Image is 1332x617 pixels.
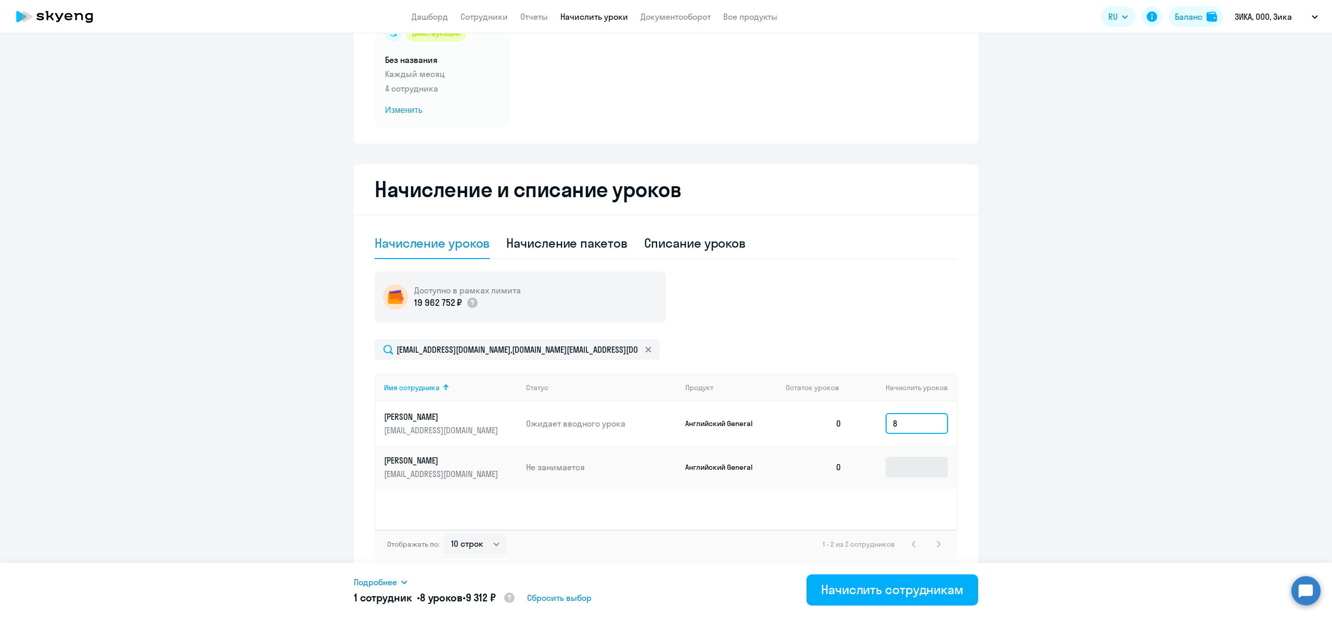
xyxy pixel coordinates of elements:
[384,468,501,480] p: [EMAIL_ADDRESS][DOMAIN_NAME]
[1229,4,1323,29] button: ЗИКА, ООО, Зика
[685,419,763,428] p: Английский General
[385,104,501,117] span: Изменить
[685,462,763,472] p: Английский General
[527,592,592,604] span: Сбросить выбор
[414,296,462,310] p: 19 962 752 ₽
[387,539,440,549] span: Отображать по:
[412,11,448,22] a: Дашборд
[385,82,501,95] p: 4 сотрудника
[460,11,508,22] a: Сотрудники
[1169,6,1223,27] button: Балансbalance
[685,383,713,392] div: Продукт
[644,235,746,251] div: Списание уроков
[384,411,518,436] a: [PERSON_NAME][EMAIL_ADDRESS][DOMAIN_NAME]
[786,383,839,392] span: Остаток уроков
[385,54,501,66] h5: Без названия
[821,581,964,598] div: Начислить сотрудникам
[375,235,490,251] div: Начисление уроков
[1101,6,1135,27] button: RU
[1108,10,1118,23] span: RU
[520,11,548,22] a: Отчеты
[526,383,677,392] div: Статус
[641,11,711,22] a: Документооборот
[526,383,548,392] div: Статус
[385,68,501,80] p: Каждый месяц
[354,590,516,606] h5: 1 сотрудник • •
[384,455,501,466] p: [PERSON_NAME]
[354,576,397,588] span: Подробнее
[414,285,521,296] h5: Доступно в рамках лимита
[850,374,956,402] th: Начислить уроков
[806,574,978,606] button: Начислить сотрудникам
[384,383,518,392] div: Имя сотрудника
[375,177,957,202] h2: Начисление и списание уроков
[383,285,408,310] img: wallet-circle.png
[384,411,501,422] p: [PERSON_NAME]
[384,383,440,392] div: Имя сотрудника
[1235,10,1292,23] p: ЗИКА, ООО, Зика
[786,383,850,392] div: Остаток уроков
[384,425,501,436] p: [EMAIL_ADDRESS][DOMAIN_NAME]
[777,402,850,445] td: 0
[723,11,777,22] a: Все продукты
[420,591,463,604] span: 8 уроков
[1207,11,1217,22] img: balance
[685,383,778,392] div: Продукт
[384,455,518,480] a: [PERSON_NAME][EMAIL_ADDRESS][DOMAIN_NAME]
[777,445,850,489] td: 0
[526,418,677,429] p: Ожидает вводного урока
[506,235,627,251] div: Начисление пакетов
[466,591,496,604] span: 9 312 ₽
[526,461,677,473] p: Не занимается
[1175,10,1202,23] div: Баланс
[375,339,660,360] input: Поиск по имени, email, продукту или статусу
[560,11,628,22] a: Начислить уроки
[406,25,466,42] div: действующий
[823,539,895,549] span: 1 - 2 из 2 сотрудников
